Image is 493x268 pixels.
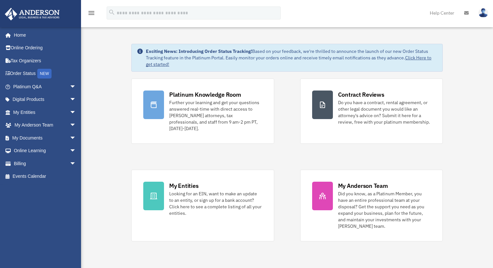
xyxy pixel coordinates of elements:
[5,67,86,80] a: Order StatusNEW
[146,55,431,67] a: Click Here to get started!
[70,80,83,93] span: arrow_drop_down
[338,91,384,99] div: Contract Reviews
[5,131,86,144] a: My Documentsarrow_drop_down
[70,131,83,145] span: arrow_drop_down
[131,79,274,144] a: Platinum Knowledge Room Further your learning and get your questions answered real-time with dire...
[3,8,62,20] img: Anderson Advisors Platinum Portal
[478,8,488,18] img: User Pic
[338,190,431,229] div: Did you know, as a Platinum Member, you have an entire professional team at your disposal? Get th...
[338,182,388,190] div: My Anderson Team
[300,79,443,144] a: Contract Reviews Do you have a contract, rental agreement, or other legal document you would like...
[5,106,86,119] a: My Entitiesarrow_drop_down
[70,93,83,106] span: arrow_drop_down
[37,69,52,79] div: NEW
[5,119,86,132] a: My Anderson Teamarrow_drop_down
[169,99,262,132] div: Further your learning and get your questions answered real-time with direct access to [PERSON_NAM...
[5,54,86,67] a: Tax Organizers
[5,170,86,183] a: Events Calendar
[5,157,86,170] a: Billingarrow_drop_down
[5,144,86,157] a: Online Learningarrow_drop_down
[5,29,83,42] a: Home
[70,119,83,132] span: arrow_drop_down
[70,144,83,158] span: arrow_drop_down
[169,190,262,216] div: Looking for an EIN, want to make an update to an entity, or sign up for a bank account? Click her...
[88,9,95,17] i: menu
[146,48,437,67] div: Based on your feedback, we're thrilled to announce the launch of our new Order Status Tracking fe...
[108,9,115,16] i: search
[70,157,83,170] span: arrow_drop_down
[70,106,83,119] span: arrow_drop_down
[5,42,86,55] a: Online Ordering
[338,99,431,125] div: Do you have a contract, rental agreement, or other legal document you would like an attorney's ad...
[5,93,86,106] a: Digital Productsarrow_drop_down
[300,170,443,241] a: My Anderson Team Did you know, as a Platinum Member, you have an entire professional team at your...
[146,48,252,54] strong: Exciting News: Introducing Order Status Tracking!
[169,182,198,190] div: My Entities
[131,170,274,241] a: My Entities Looking for an EIN, want to make an update to an entity, or sign up for a bank accoun...
[5,80,86,93] a: Platinum Q&Aarrow_drop_down
[169,91,241,99] div: Platinum Knowledge Room
[88,11,95,17] a: menu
